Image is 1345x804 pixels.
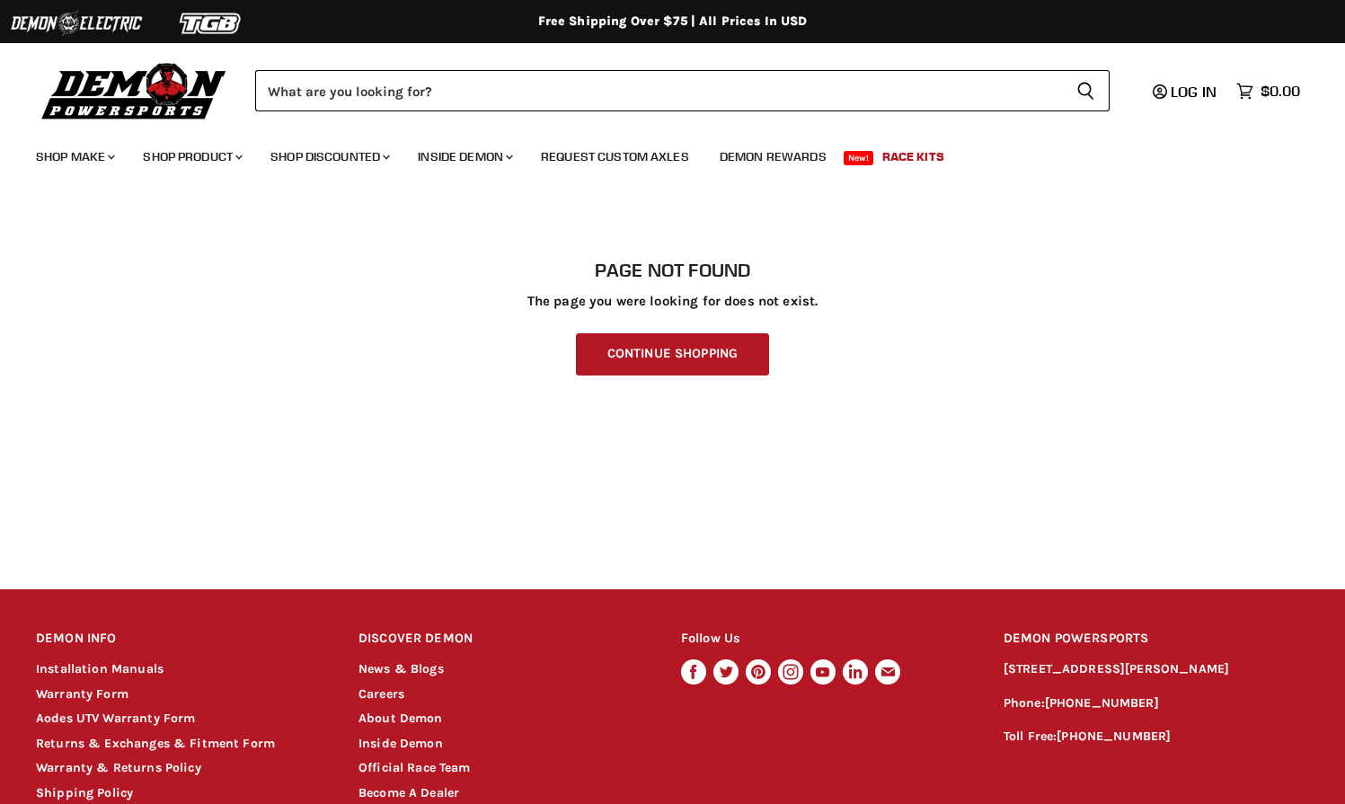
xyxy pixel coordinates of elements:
[36,711,195,726] a: Aodes UTV Warranty Form
[36,686,128,702] a: Warranty Form
[358,661,444,676] a: News & Blogs
[144,6,279,40] img: TGB Logo 2
[9,6,144,40] img: Demon Electric Logo 2
[36,294,1309,309] p: The page you were looking for does not exist.
[22,131,1296,175] ul: Main menu
[1171,83,1217,101] span: Log in
[257,138,401,175] a: Shop Discounted
[1004,618,1309,660] h2: DEMON POWERSPORTS
[1145,84,1227,100] a: Log in
[36,661,164,676] a: Installation Manuals
[527,138,703,175] a: Request Custom Axles
[576,333,769,375] a: Continue Shopping
[1261,83,1300,100] span: $0.00
[129,138,253,175] a: Shop Product
[358,618,647,660] h2: DISCOVER DEMON
[358,785,459,800] a: Become A Dealer
[1227,78,1309,104] a: $0.00
[22,138,126,175] a: Shop Make
[358,760,471,775] a: Official Race Team
[1004,694,1309,714] p: Phone:
[255,70,1110,111] form: Product
[36,760,201,775] a: Warranty & Returns Policy
[255,70,1062,111] input: Search
[1062,70,1110,111] button: Search
[1057,729,1171,744] a: [PHONE_NUMBER]
[358,711,443,726] a: About Demon
[1045,695,1159,711] a: [PHONE_NUMBER]
[358,736,443,751] a: Inside Demon
[706,138,840,175] a: Demon Rewards
[1004,659,1309,680] p: [STREET_ADDRESS][PERSON_NAME]
[36,736,275,751] a: Returns & Exchanges & Fitment Form
[36,785,133,800] a: Shipping Policy
[844,151,874,165] span: New!
[404,138,524,175] a: Inside Demon
[36,260,1309,281] h1: Page not found
[681,618,969,660] h2: Follow Us
[869,138,958,175] a: Race Kits
[358,686,404,702] a: Careers
[36,58,233,122] img: Demon Powersports
[1004,727,1309,747] p: Toll Free:
[36,618,324,660] h2: DEMON INFO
